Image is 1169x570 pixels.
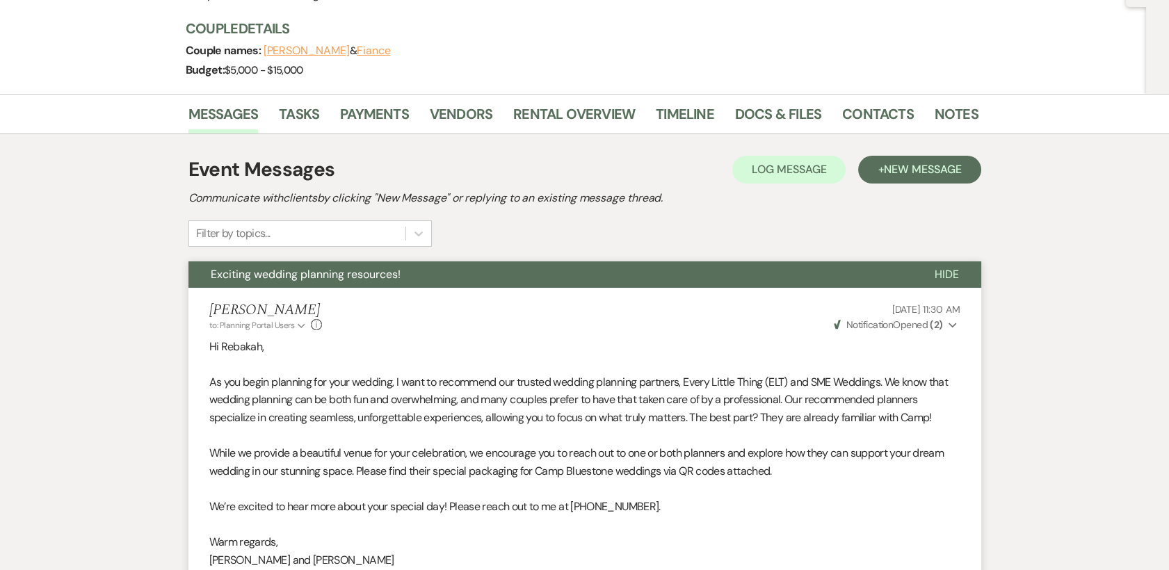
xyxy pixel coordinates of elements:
a: Contacts [842,103,914,133]
span: Couple names: [186,43,264,58]
span: [DATE] 11:30 AM [892,303,960,316]
span: Hide [935,267,959,282]
a: Vendors [430,103,492,133]
span: to: Planning Portal Users [209,320,295,331]
span: Notification [846,318,893,331]
span: As you begin planning for your wedding, I want to recommend our trusted wedding planning partners... [209,375,948,425]
span: Warm regards, [209,535,278,549]
a: Rental Overview [513,103,635,133]
div: Filter by topics... [196,225,271,242]
a: Notes [935,103,978,133]
button: to: Planning Portal Users [209,319,308,332]
button: Fiance [357,45,391,56]
button: NotificationOpened (2) [832,318,960,332]
a: Payments [340,103,409,133]
button: Hide [912,261,981,288]
strong: ( 2 ) [930,318,942,331]
h5: [PERSON_NAME] [209,302,323,319]
a: Timeline [656,103,714,133]
span: We’re excited to hear more about your special day! Please reach out to me at [PHONE_NUMBER]. [209,499,661,514]
span: Budget: [186,63,225,77]
span: Log Message [752,162,826,177]
a: Tasks [279,103,319,133]
button: Log Message [732,156,846,184]
p: Hi Rebakah, [209,338,960,356]
span: $5,000 - $15,000 [225,63,303,77]
button: [PERSON_NAME] [264,45,350,56]
span: & [264,44,391,58]
span: New Message [884,162,961,177]
button: +New Message [858,156,981,184]
span: While we provide a beautiful venue for your celebration, we encourage you to reach out to one or ... [209,446,944,478]
a: Docs & Files [735,103,821,133]
h1: Event Messages [188,155,335,184]
a: Messages [188,103,259,133]
h2: Communicate with clients by clicking "New Message" or replying to an existing message thread. [188,190,981,206]
span: Exciting wedding planning resources! [211,267,401,282]
span: Opened [834,318,943,331]
span: [PERSON_NAME] and [PERSON_NAME] [209,553,394,567]
h3: Couple Details [186,19,965,38]
button: Exciting wedding planning resources! [188,261,912,288]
